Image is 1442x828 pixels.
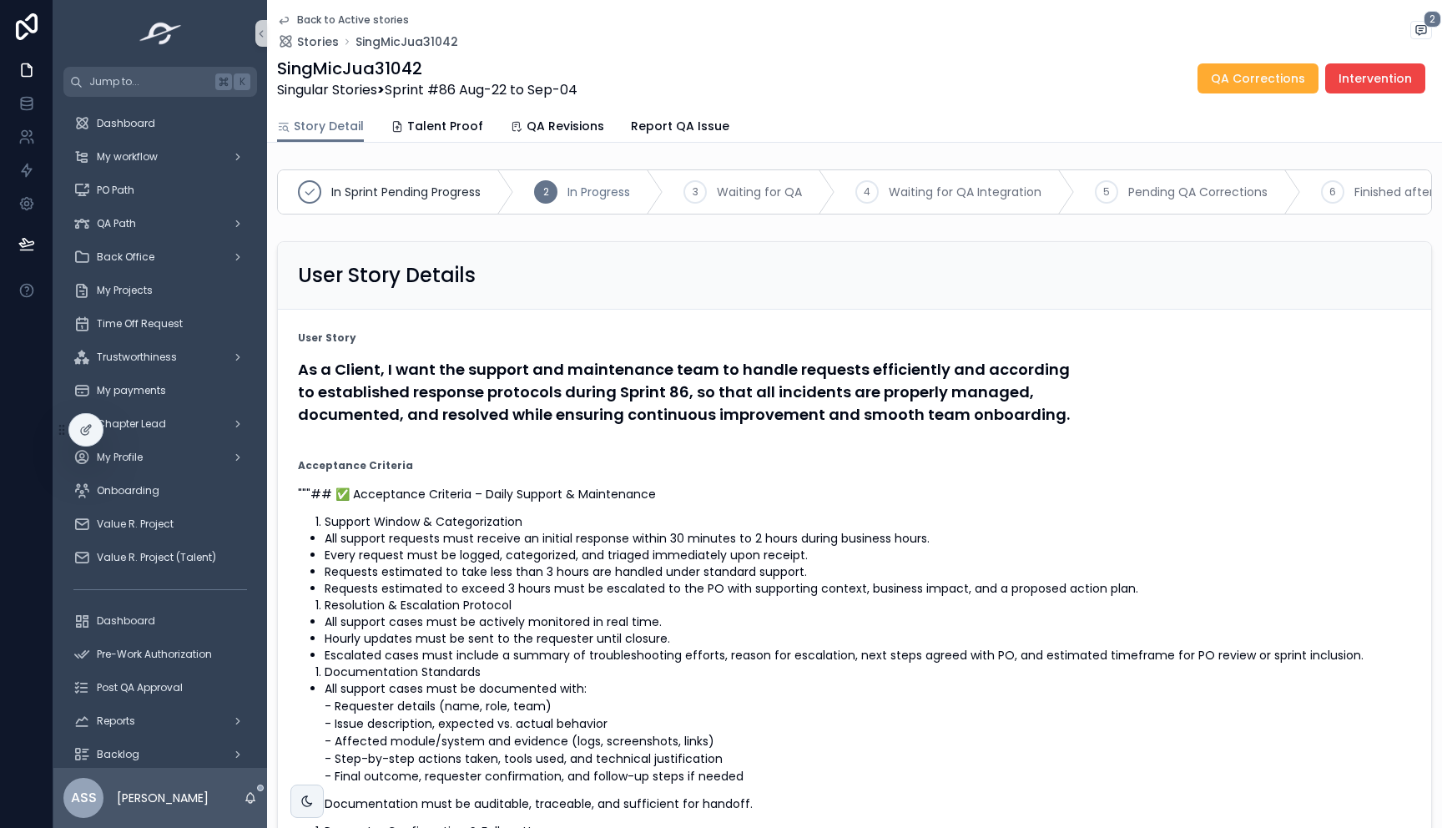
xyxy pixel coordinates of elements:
[567,184,630,200] span: In Progress
[407,118,483,134] span: Talent Proof
[1128,184,1268,200] span: Pending QA Corrections
[1410,21,1432,43] button: 2
[97,384,166,397] span: My payments
[717,184,802,200] span: Waiting for QA
[97,150,158,164] span: My workflow
[277,80,577,100] span: Singular Stories Sprint #86 Aug-22 to Sep-04
[325,530,1411,547] li: All support requests must receive an initial response within 30 minutes to 2 hours during busines...
[510,111,604,144] a: QA Revisions
[63,409,257,439] a: Chapter Lead
[277,13,409,27] a: Back to Active stories
[864,185,870,199] span: 4
[97,517,174,531] span: Value R. Project
[63,442,257,472] a: My Profile
[377,80,385,99] strong: >
[298,486,1411,503] p: """## ✅ Acceptance Criteria – Daily Support & Maintenance
[277,57,577,80] h1: SingMicJua31042
[63,175,257,205] a: PO Path
[325,664,1411,680] li: Documentation Standards
[97,184,134,197] span: PO Path
[63,275,257,305] a: My Projects
[97,451,143,464] span: My Profile
[63,543,257,573] a: Value R. Project (Talent)
[693,185,698,199] span: 3
[631,118,729,134] span: Report QA Issue
[97,484,159,497] span: Onboarding
[97,648,212,661] span: Pre-Work Authorization
[391,111,483,144] a: Talent Proof
[97,284,153,297] span: My Projects
[71,788,97,808] span: ASS
[1197,63,1318,93] button: QA Corrections
[63,376,257,406] a: My payments
[889,184,1041,200] span: Waiting for QA Integration
[298,262,476,289] h2: User Story Details
[325,563,1411,580] li: Requests estimated to take less than 3 hours are handled under standard support.
[97,551,216,564] span: Value R. Project (Talent)
[63,476,257,506] a: Onboarding
[63,142,257,172] a: My workflow
[277,111,364,143] a: Story Detail
[297,33,339,50] span: Stories
[331,184,481,200] span: In Sprint Pending Progress
[97,681,183,694] span: Post QA Approval
[1329,185,1336,199] span: 6
[63,706,257,736] a: Reports
[325,630,1411,647] li: Hourly updates must be sent to the requester until closure.
[325,795,1411,813] p: Documentation must be auditable, traceable, and sufficient for handoff.
[297,13,409,27] span: Back to Active stories
[97,117,155,130] span: Dashboard
[63,740,257,770] a: Backlog
[325,547,1411,563] li: Every request must be logged, categorized, and triaged immediately upon receipt.
[325,647,1411,664] li: Escalated cases must include a summary of troubleshooting efforts, reason for escalation, next st...
[63,109,257,139] a: Dashboard
[89,75,209,88] span: Jump to...
[325,680,1411,785] p: All support cases must be documented with: - Requester details (name, role, team) - Issue descrip...
[63,606,257,636] a: Dashboard
[63,67,257,97] button: Jump to...K
[53,97,267,768] div: scrollable content
[235,75,249,88] span: K
[1424,11,1441,28] span: 2
[325,613,1411,630] li: All support cases must be actively monitored in real time.
[325,580,1411,597] li: Requests estimated to exceed 3 hours must be escalated to the PO with supporting context, busines...
[1211,70,1305,87] span: QA Corrections
[294,118,364,134] span: Story Detail
[355,33,458,50] a: SingMicJua31042
[527,118,604,134] span: QA Revisions
[325,597,1411,613] li: Resolution & Escalation Protocol
[97,714,135,728] span: Reports
[63,309,257,339] a: Time Off Request
[63,209,257,239] a: QA Path
[63,242,257,272] a: Back Office
[298,358,1411,426] h4: As a Client, I want the support and maintenance team to handle requests efficiently and according...
[543,185,549,199] span: 2
[63,673,257,703] a: Post QA Approval
[97,317,183,331] span: Time Off Request
[97,417,166,431] span: Chapter Lead
[631,111,729,144] a: Report QA Issue
[277,33,339,50] a: Stories
[97,217,136,230] span: QA Path
[134,20,187,47] img: App logo
[325,513,1411,530] li: Support Window & Categorization
[97,748,139,761] span: Backlog
[1325,63,1425,93] button: Intervention
[63,342,257,372] a: Trustworthiness
[298,459,413,472] strong: Acceptance Criteria
[298,331,356,345] strong: User Story
[1339,70,1412,87] span: Intervention
[63,639,257,669] a: Pre-Work Authorization
[117,790,209,806] p: [PERSON_NAME]
[97,614,155,628] span: Dashboard
[97,351,177,364] span: Trustworthiness
[97,250,154,264] span: Back Office
[63,509,257,539] a: Value R. Project
[1103,185,1110,199] span: 5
